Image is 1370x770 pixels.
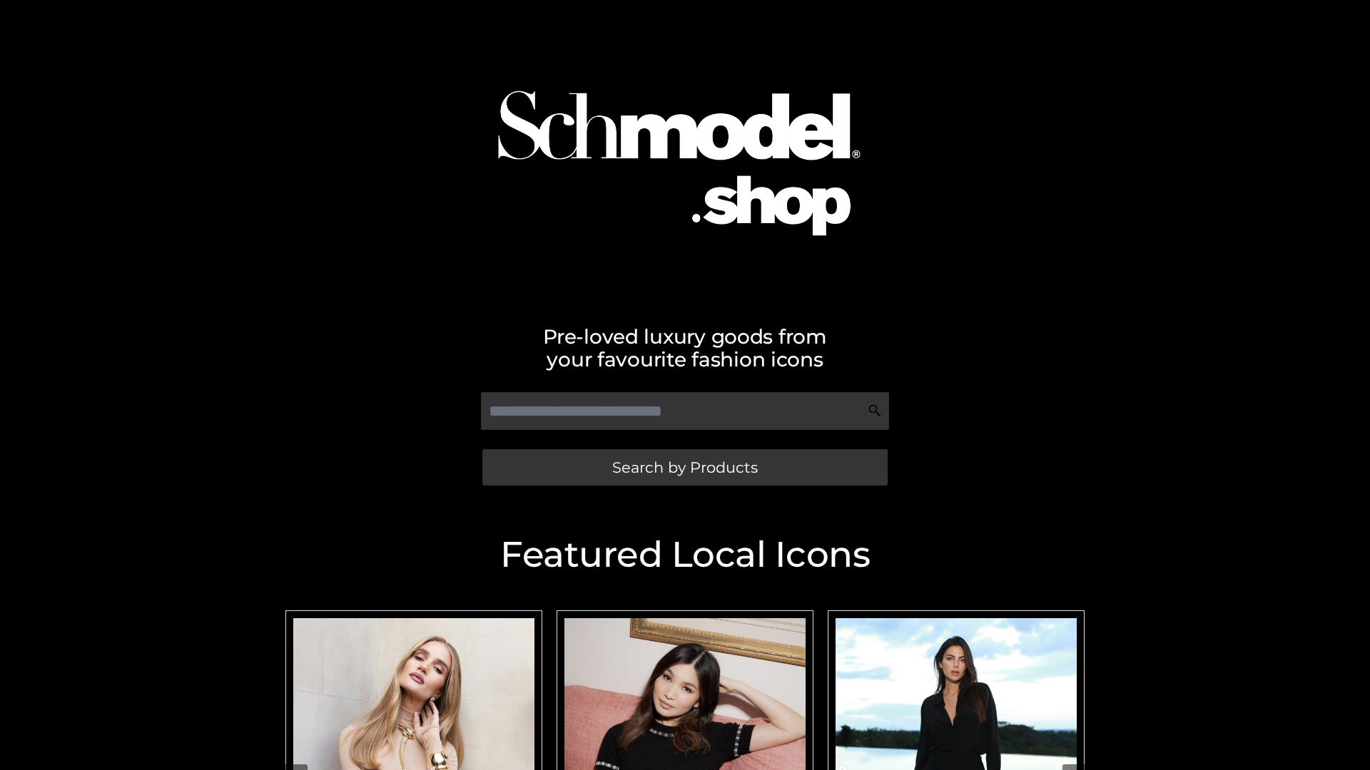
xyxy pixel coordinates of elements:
h2: Pre-loved luxury goods from your favourite fashion icons [278,325,1092,371]
a: Search by Products [482,449,888,486]
h2: Featured Local Icons​ [278,537,1092,573]
img: Search Icon [868,404,882,418]
span: Search by Products [612,460,758,475]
